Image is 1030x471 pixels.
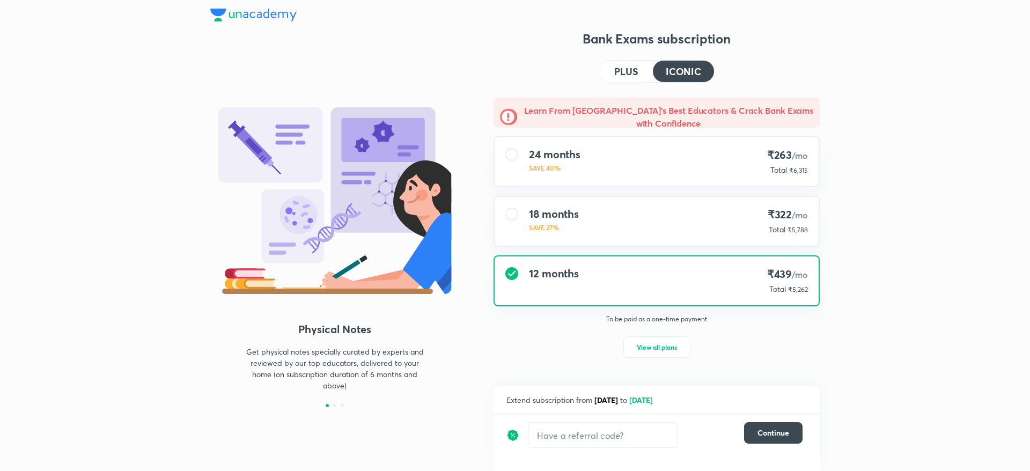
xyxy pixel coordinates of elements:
[770,165,787,175] p: Total
[769,284,786,295] p: Total
[614,67,638,76] h4: PLUS
[637,342,677,352] span: View all plans
[485,315,828,323] p: To be paid as a one-time payment
[792,150,808,161] span: /mo
[765,267,808,282] h4: ₹439
[210,321,459,337] h4: Physical Notes
[744,422,803,444] button: Continue
[529,208,579,220] h4: 18 months
[599,61,653,82] button: PLUS
[241,346,428,391] p: Get physical notes specially curated by experts and reviewed by our top educators, delivered to y...
[528,423,678,448] input: Have a referral code?
[524,104,813,130] h5: Learn From [GEOGRAPHIC_DATA]'s Best Educators & Crack Bank Exams with Confidence
[653,61,714,82] button: ICONIC
[769,224,785,235] p: Total
[788,285,808,293] span: ₹5,262
[788,226,808,234] span: ₹5,788
[210,9,297,21] img: Company Logo
[757,428,789,438] span: Continue
[529,267,579,280] h4: 12 months
[766,148,808,163] h4: ₹263
[506,422,519,448] img: discount
[529,223,579,232] p: SAVE 27%
[623,336,690,358] button: View all plans
[789,166,808,174] span: ₹6,315
[494,30,820,47] h3: Bank Exams subscription
[529,163,580,173] p: SAVE 40%
[666,67,701,76] h4: ICONIC
[594,395,618,405] span: [DATE]
[792,209,808,220] span: /mo
[210,107,459,294] img: benefit_3_d9481b976b.svg
[500,108,517,126] img: -
[764,208,808,222] h4: ₹322
[529,148,580,161] h4: 24 months
[629,395,653,405] span: [DATE]
[506,395,655,405] span: Extend subscription from to
[792,269,808,280] span: /mo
